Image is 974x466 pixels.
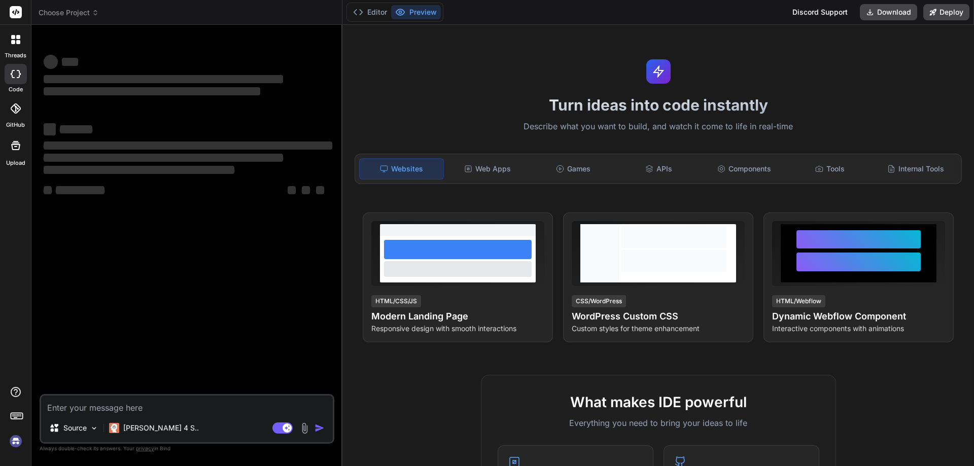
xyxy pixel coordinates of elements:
[90,424,98,433] img: Pick Models
[44,55,58,69] span: ‌
[371,295,421,307] div: HTML/CSS/JS
[772,324,945,334] p: Interactive components with animations
[498,391,819,413] h2: What makes IDE powerful
[9,85,23,94] label: code
[786,4,854,20] div: Discord Support
[788,158,872,180] div: Tools
[136,445,154,451] span: privacy
[923,4,969,20] button: Deploy
[62,58,78,66] span: ‌
[123,423,199,433] p: [PERSON_NAME] 4 S..
[44,141,332,150] span: ‌
[349,120,968,133] p: Describe what you want to build, and watch it come to life in real-time
[44,154,283,162] span: ‌
[572,309,745,324] h4: WordPress Custom CSS
[288,186,296,194] span: ‌
[498,417,819,429] p: Everything you need to bring your ideas to life
[63,423,87,433] p: Source
[703,158,786,180] div: Components
[40,444,334,453] p: Always double-check its answers. Your in Bind
[5,51,26,60] label: threads
[44,87,260,95] span: ‌
[572,324,745,334] p: Custom styles for theme enhancement
[44,166,234,174] span: ‌
[44,75,283,83] span: ‌
[44,186,52,194] span: ‌
[7,433,24,450] img: signin
[349,5,391,19] button: Editor
[302,186,310,194] span: ‌
[315,423,325,433] img: icon
[6,159,25,167] label: Upload
[874,158,957,180] div: Internal Tools
[572,295,626,307] div: CSS/WordPress
[391,5,441,19] button: Preview
[532,158,615,180] div: Games
[772,309,945,324] h4: Dynamic Webflow Component
[860,4,917,20] button: Download
[371,309,544,324] h4: Modern Landing Page
[359,158,444,180] div: Websites
[349,96,968,114] h1: Turn ideas into code instantly
[316,186,324,194] span: ‌
[6,121,25,129] label: GitHub
[371,324,544,334] p: Responsive design with smooth interactions
[772,295,825,307] div: HTML/Webflow
[60,125,92,133] span: ‌
[617,158,701,180] div: APIs
[56,186,105,194] span: ‌
[39,8,99,18] span: Choose Project
[44,123,56,135] span: ‌
[446,158,530,180] div: Web Apps
[109,423,119,433] img: Claude 4 Sonnet
[299,422,310,434] img: attachment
